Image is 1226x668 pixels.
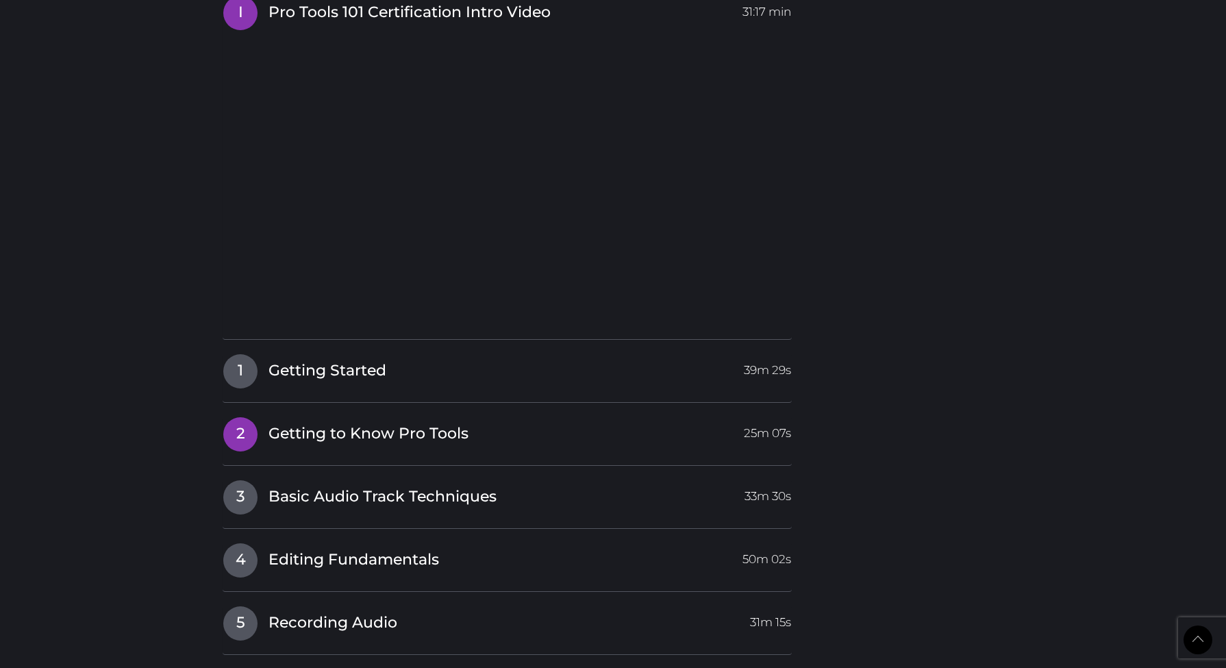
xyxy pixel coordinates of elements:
[223,417,792,445] a: 2Getting to Know Pro Tools25m 07s
[268,613,397,634] span: Recording Audio
[223,543,258,578] span: 4
[223,480,792,508] a: 3Basic Audio Track Techniques33m 30s
[750,606,791,631] span: 31m 15s
[223,354,258,388] span: 1
[223,354,792,382] a: 1Getting Started39m 29s
[744,417,791,442] span: 25m 07s
[742,543,791,568] span: 50m 02s
[268,360,386,382] span: Getting Started
[1184,626,1212,654] a: Back to Top
[268,2,551,23] span: Pro Tools 101 Certification Intro Video
[745,480,791,505] span: 33m 30s
[223,417,258,451] span: 2
[223,606,792,634] a: 5Recording Audio31m 15s
[268,549,439,571] span: Editing Fundamentals
[223,606,258,641] span: 5
[268,486,497,508] span: Basic Audio Track Techniques
[268,423,468,445] span: Getting to Know Pro Tools
[223,543,792,571] a: 4Editing Fundamentals50m 02s
[223,480,258,515] span: 3
[744,354,791,379] span: 39m 29s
